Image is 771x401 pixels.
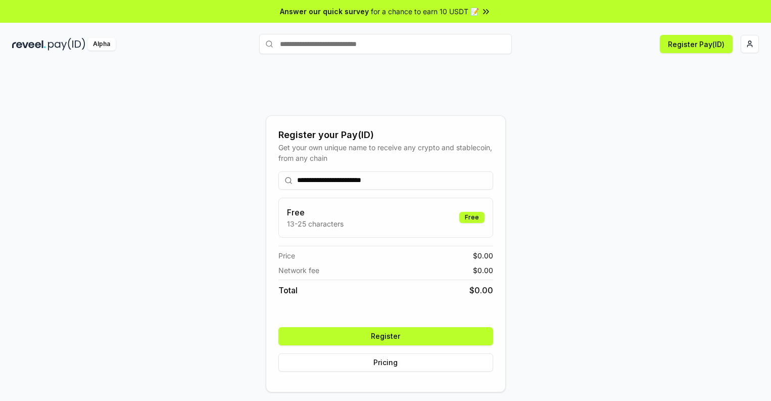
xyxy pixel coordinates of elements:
[278,284,298,296] span: Total
[287,218,344,229] p: 13-25 characters
[469,284,493,296] span: $ 0.00
[280,6,369,17] span: Answer our quick survey
[12,38,46,51] img: reveel_dark
[278,327,493,345] button: Register
[660,35,733,53] button: Register Pay(ID)
[371,6,479,17] span: for a chance to earn 10 USDT 📝
[473,250,493,261] span: $ 0.00
[287,206,344,218] h3: Free
[278,128,493,142] div: Register your Pay(ID)
[459,212,485,223] div: Free
[473,265,493,276] span: $ 0.00
[278,142,493,163] div: Get your own unique name to receive any crypto and stablecoin, from any chain
[48,38,85,51] img: pay_id
[278,353,493,372] button: Pricing
[87,38,116,51] div: Alpha
[278,250,295,261] span: Price
[278,265,319,276] span: Network fee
